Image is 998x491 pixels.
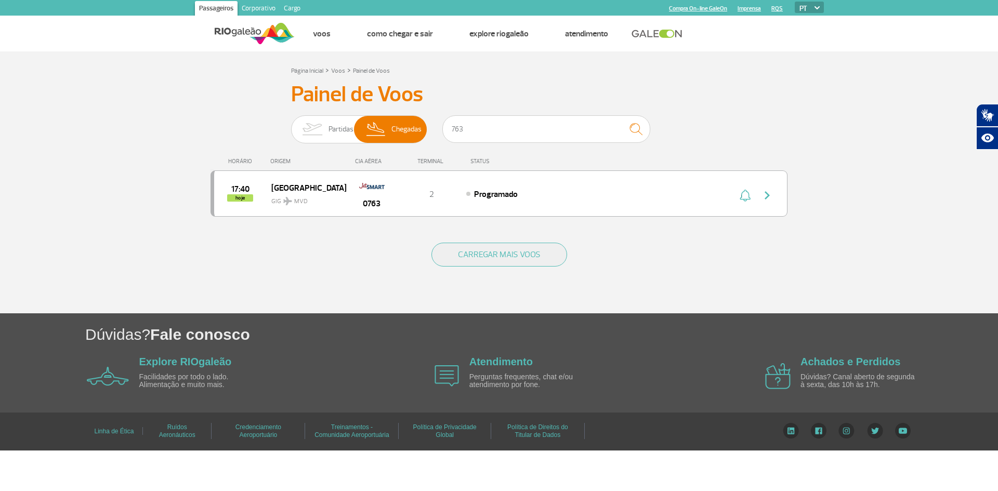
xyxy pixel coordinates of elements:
div: ORIGEM [270,158,346,165]
a: Política de Privacidade Global [413,420,477,442]
a: > [347,64,351,76]
div: CIA AÉREA [346,158,398,165]
a: Página Inicial [291,67,323,75]
a: Imprensa [738,5,761,12]
img: sino-painel-voo.svg [740,189,751,202]
div: HORÁRIO [214,158,270,165]
span: 2 [429,189,434,200]
p: Dúvidas? Canal aberto de segunda à sexta, das 10h às 17h. [800,373,920,389]
div: TERMINAL [398,158,465,165]
img: destiny_airplane.svg [283,197,292,205]
a: Política de Direitos do Titular de Dados [507,420,568,442]
button: CARREGAR MAIS VOOS [431,243,567,267]
button: Abrir recursos assistivos. [976,127,998,150]
a: Voos [313,29,331,39]
a: Explore RIOgaleão [139,356,232,367]
a: RQS [771,5,783,12]
div: STATUS [465,158,550,165]
a: Linha de Ética [94,424,134,439]
a: Treinamentos - Comunidade Aeroportuária [314,420,389,442]
h1: Dúvidas? [85,324,998,345]
a: Voos [331,67,345,75]
a: Passageiros [195,1,238,18]
a: Explore RIOgaleão [469,29,529,39]
img: YouTube [895,423,911,439]
a: Painel de Voos [353,67,390,75]
a: Ruídos Aeronáuticos [159,420,195,442]
a: Como chegar e sair [367,29,433,39]
a: Corporativo [238,1,280,18]
span: 2025-08-25 17:40:00 [231,185,249,193]
a: Compra On-line GaleOn [669,5,727,12]
span: Partidas [329,116,353,143]
img: airplane icon [435,365,459,387]
span: 0763 [363,197,380,210]
img: seta-direita-painel-voo.svg [761,189,773,202]
span: GIG [271,191,338,206]
div: Plugin de acessibilidade da Hand Talk. [976,104,998,150]
img: airplane icon [765,363,791,389]
a: Atendimento [565,29,608,39]
img: Twitter [867,423,883,439]
button: Abrir tradutor de língua de sinais. [976,104,998,127]
a: Achados e Perdidos [800,356,900,367]
img: Instagram [838,423,855,439]
p: Facilidades por todo o lado. Alimentação e muito mais. [139,373,259,389]
span: MVD [294,197,308,206]
span: Programado [474,189,518,200]
p: Perguntas frequentes, chat e/ou atendimento por fone. [469,373,589,389]
img: Facebook [811,423,826,439]
img: slider-embarque [296,116,329,143]
span: hoje [227,194,253,202]
span: [GEOGRAPHIC_DATA] [271,181,338,194]
h3: Painel de Voos [291,82,707,108]
a: Cargo [280,1,305,18]
span: Chegadas [391,116,422,143]
a: Atendimento [469,356,533,367]
span: Fale conosco [150,326,250,343]
img: LinkedIn [783,423,799,439]
a: > [325,64,329,76]
input: Voo, cidade ou cia aérea [442,115,650,143]
img: slider-desembarque [361,116,391,143]
img: airplane icon [87,367,129,386]
a: Credenciamento Aeroportuário [235,420,281,442]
